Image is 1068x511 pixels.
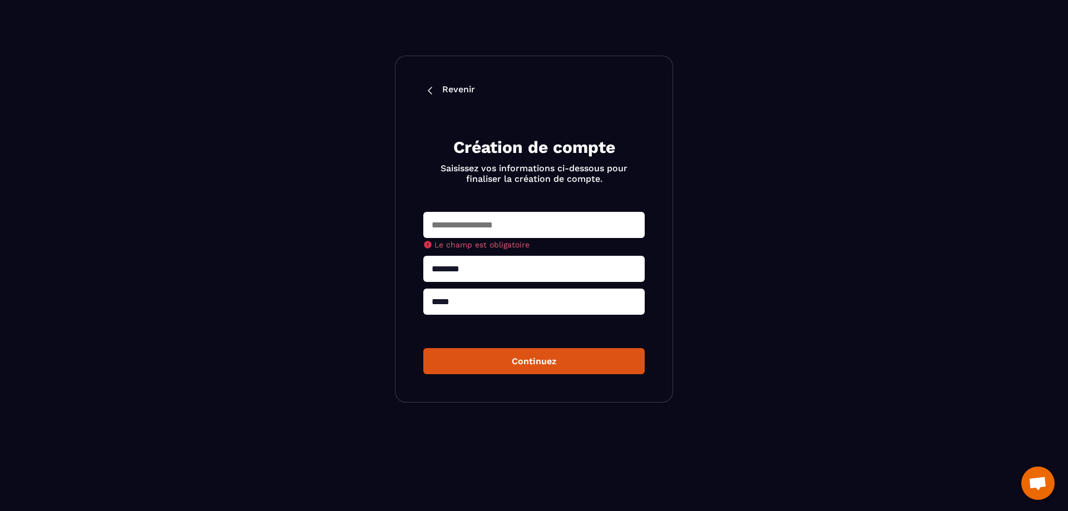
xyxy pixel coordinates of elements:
[423,84,645,97] a: Revenir
[423,84,437,97] img: back
[437,163,631,184] p: Saisissez vos informations ci-dessous pour finaliser la création de compte.
[437,136,631,158] h2: Création de compte
[423,348,645,374] button: Continuez
[1021,467,1055,500] a: Ouvrir le chat
[434,240,530,249] span: Le champ est obligatoire
[442,84,475,97] p: Revenir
